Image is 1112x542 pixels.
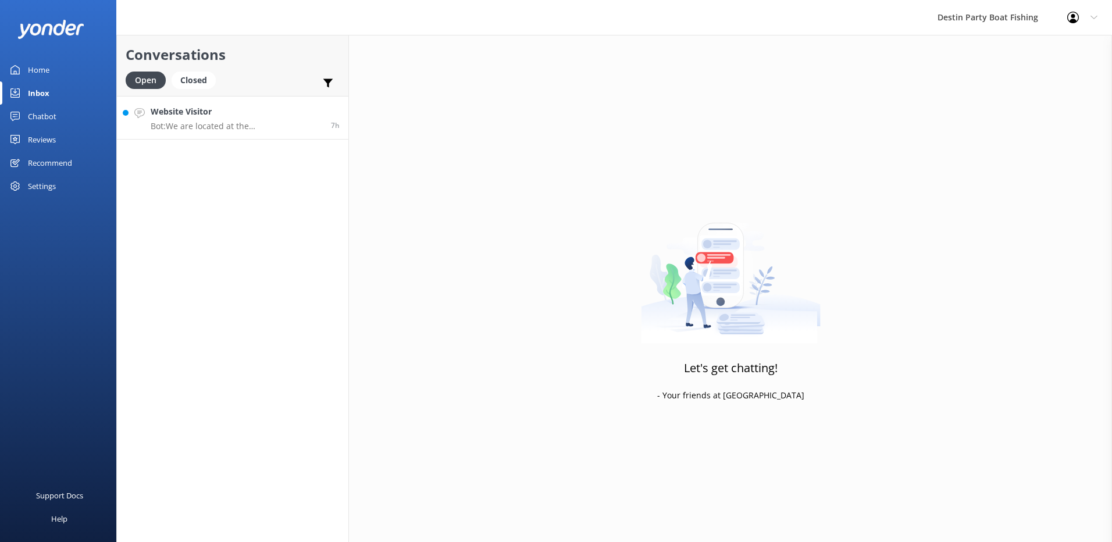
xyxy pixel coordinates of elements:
[51,507,67,530] div: Help
[151,105,322,118] h4: Website Visitor
[126,44,340,66] h2: Conversations
[28,151,72,174] div: Recommend
[684,359,778,377] h3: Let's get chatting!
[28,81,49,105] div: Inbox
[657,389,804,402] p: - Your friends at [GEOGRAPHIC_DATA]
[331,120,340,130] span: Sep 13 2025 10:06pm (UTC -05:00) America/Cancun
[28,174,56,198] div: Settings
[126,73,172,86] a: Open
[126,72,166,89] div: Open
[17,20,84,39] img: yonder-white-logo.png
[28,128,56,151] div: Reviews
[172,73,222,86] a: Closed
[36,484,83,507] div: Support Docs
[28,105,56,128] div: Chatbot
[151,121,322,131] p: Bot: We are located at the [GEOGRAPHIC_DATA] at [STREET_ADDRESS][US_STATE], which is ½ mile east ...
[117,96,348,140] a: Website VisitorBot:We are located at the [GEOGRAPHIC_DATA] at [STREET_ADDRESS][US_STATE], which i...
[641,198,821,344] img: artwork of a man stealing a conversation from at giant smartphone
[28,58,49,81] div: Home
[172,72,216,89] div: Closed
